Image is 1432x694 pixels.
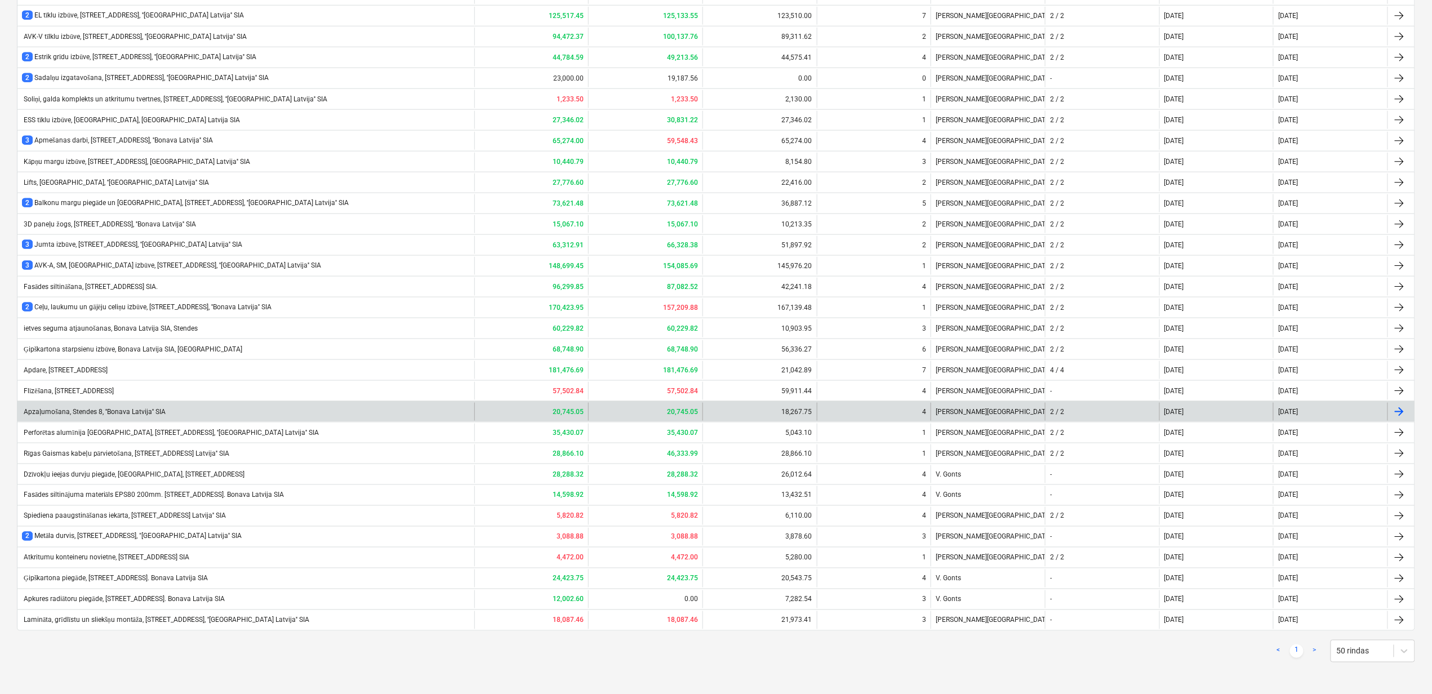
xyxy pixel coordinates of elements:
b: 5,820.82 [557,512,584,520]
a: Next page [1308,644,1322,658]
div: [DATE] [1278,616,1298,624]
b: 18,087.46 [553,616,584,624]
div: [DATE] [1164,12,1184,20]
b: 154,085.69 [663,262,698,270]
div: [DATE] [1164,429,1184,437]
div: 2 [922,220,926,228]
b: 57,502.84 [667,387,698,395]
div: 6,110.00 [702,507,817,525]
b: 24,423.75 [667,575,698,582]
div: - [1050,470,1052,478]
b: 44,784.59 [553,54,584,61]
div: 13,432.51 [702,486,817,504]
b: 73,621.48 [553,199,584,207]
div: Fasādes siltinājuma materiāls EPS80 200mm. [STREET_ADDRESS]. Bonava Latvija SIA [22,491,284,500]
b: 59,548.43 [667,137,698,145]
span: 3 [22,136,33,145]
b: 20,745.05 [553,408,584,416]
b: 63,312.91 [553,241,584,249]
b: 28,288.32 [667,470,698,478]
b: 3,088.88 [671,533,698,541]
b: 157,209.88 [663,304,698,312]
div: [DATE] [1278,33,1298,41]
div: 2 / 2 [1050,137,1064,145]
div: 2 / 2 [1050,554,1064,562]
div: 2 [922,241,926,249]
div: ESS tīklu izbūve, [GEOGRAPHIC_DATA], [GEOGRAPHIC_DATA] Latvija SIA [22,116,240,124]
div: 2 / 2 [1050,345,1064,353]
div: Estrik grīdu izbūve, [STREET_ADDRESS], ''[GEOGRAPHIC_DATA] Latvija'' SIA [22,52,256,62]
b: 27,346.02 [553,116,584,124]
div: 3 [922,595,926,603]
div: ietves seguma atjaunošanas, Bonava Latvija SIA, Stendes [22,324,198,333]
b: 10,440.79 [553,158,584,166]
div: - [1050,387,1052,395]
b: 57,502.84 [553,387,584,395]
div: [DATE] [1278,95,1298,103]
div: [DATE] [1278,283,1298,291]
div: 2 / 2 [1050,158,1064,166]
div: 18,267.75 [702,403,817,421]
div: [DATE] [1164,54,1184,61]
div: 6 [922,345,926,353]
div: 7 [922,12,926,20]
div: [PERSON_NAME][GEOGRAPHIC_DATA] [931,507,1045,525]
b: 181,476.69 [549,366,584,374]
div: 4 [922,512,926,520]
div: [DATE] [1278,324,1298,332]
div: V. Gonts [931,570,1045,588]
div: Metāla durvis, [STREET_ADDRESS], "[GEOGRAPHIC_DATA] Latvija'' SIA [22,532,242,541]
div: 2 / 2 [1050,283,1064,291]
div: 2 / 2 [1050,512,1064,520]
div: [DATE] [1164,158,1184,166]
div: 2 / 2 [1050,220,1064,228]
b: 4,472.00 [557,554,584,562]
div: [DATE] [1278,74,1298,82]
div: 44,575.41 [702,48,817,66]
div: [PERSON_NAME][GEOGRAPHIC_DATA] [931,48,1045,66]
div: [DATE] [1278,137,1298,145]
b: 96,299.85 [553,283,584,291]
div: 2 [922,179,926,186]
div: Spiediena paaugstināšanas iekārta, [STREET_ADDRESS] Latvija'' SIA [22,512,226,520]
div: [PERSON_NAME][GEOGRAPHIC_DATA] [931,528,1045,546]
div: V. Gonts [931,486,1045,504]
div: Apzaļumošana, Stendes 8, ''Bonava Latvija'' SIA [22,408,166,416]
div: [DATE] [1164,491,1184,499]
b: 46,333.99 [667,450,698,457]
div: [DATE] [1278,241,1298,249]
div: [DATE] [1278,533,1298,541]
div: 1 [922,262,926,270]
div: [PERSON_NAME][GEOGRAPHIC_DATA] [931,278,1045,296]
b: 94,472.37 [553,33,584,41]
div: [PERSON_NAME][GEOGRAPHIC_DATA] [931,153,1045,171]
b: 20,745.05 [667,408,698,416]
div: 123,510.00 [702,7,817,25]
div: Flīzēšana, [STREET_ADDRESS] [22,387,114,395]
div: 2 / 2 [1050,199,1064,207]
b: 65,274.00 [553,137,584,145]
div: - [1050,575,1052,582]
div: [DATE] [1164,512,1184,520]
div: 4 [922,54,926,61]
div: [DATE] [1164,116,1184,124]
div: [PERSON_NAME][GEOGRAPHIC_DATA] [931,173,1045,192]
b: 100,137.76 [663,33,698,41]
div: EL tīklu izbūve, [STREET_ADDRESS], ''[GEOGRAPHIC_DATA] Latvija'' SIA [22,11,244,20]
span: 2 [22,302,33,312]
div: Ceļu, laukumu un gājēju celiņu izbūve, [STREET_ADDRESS], ''Bonava Latvija'' SIA [22,302,272,312]
div: 4 [922,283,926,291]
b: 87,082.52 [667,283,698,291]
div: Lifts, [GEOGRAPHIC_DATA], ''[GEOGRAPHIC_DATA] Latvija'' SIA [22,179,209,186]
div: AVK-A, SM, [GEOGRAPHIC_DATA] izbūve, [STREET_ADDRESS], ''[GEOGRAPHIC_DATA] Latvija'' SIA [22,261,321,270]
b: 14,598.92 [553,491,584,499]
div: - [1050,616,1052,624]
div: Apkures radiātoru piegāde, [STREET_ADDRESS]. Bonava Latvija SIA [22,595,225,604]
div: [DATE] [1278,262,1298,270]
div: 26,012.64 [702,465,817,483]
div: [DATE] [1164,450,1184,457]
span: 3 [22,261,33,270]
div: 2 / 2 [1050,408,1064,416]
div: Apdare, [STREET_ADDRESS] [22,366,108,374]
div: [DATE] [1278,387,1298,395]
